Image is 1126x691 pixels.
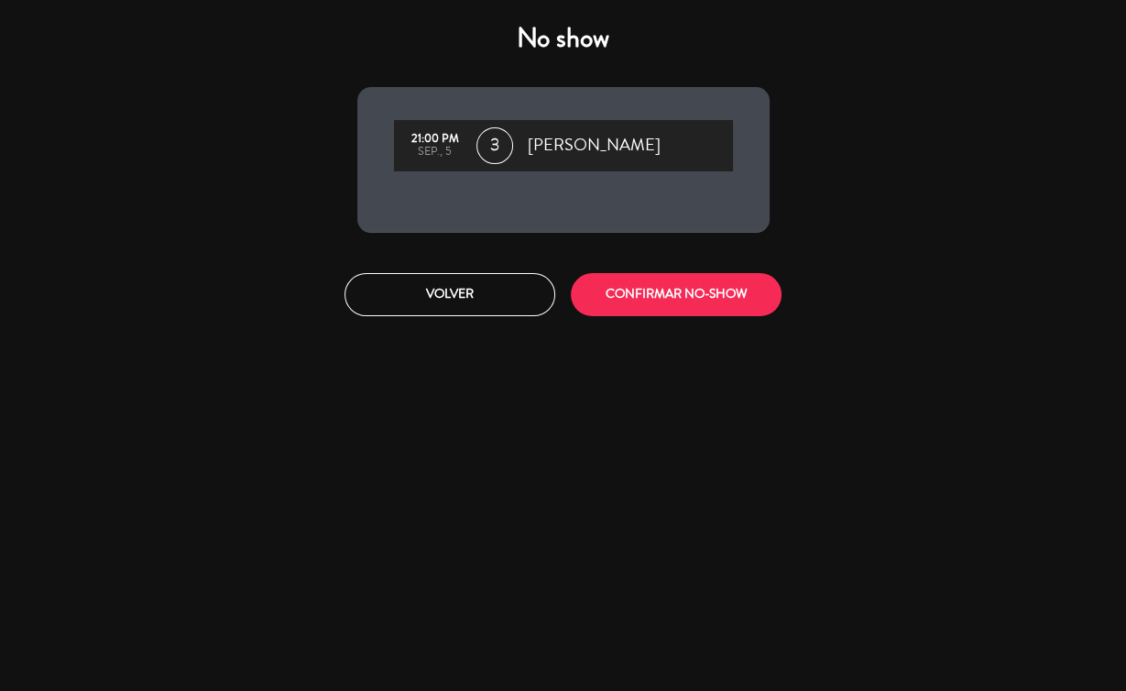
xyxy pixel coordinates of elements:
span: [PERSON_NAME] [528,132,661,159]
span: 3 [476,127,513,164]
div: sep., 5 [403,146,467,159]
button: Volver [344,273,555,316]
div: 21:00 PM [403,133,467,146]
h4: No show [357,22,770,55]
button: CONFIRMAR NO-SHOW [571,273,782,316]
